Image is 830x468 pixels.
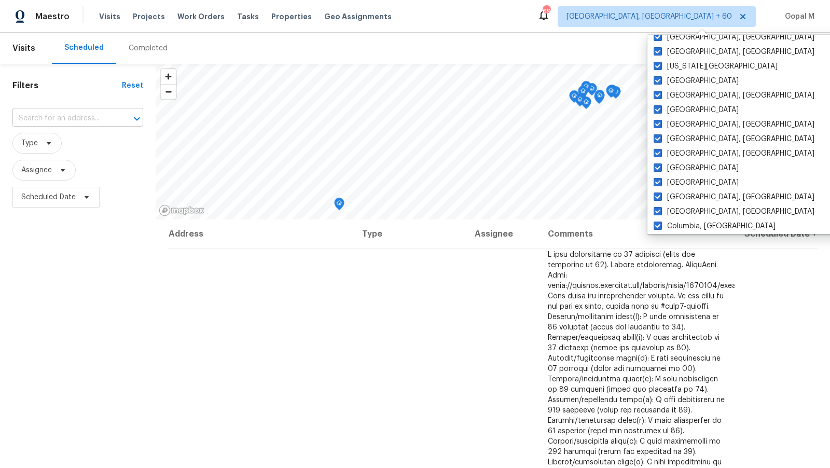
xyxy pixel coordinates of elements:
[594,90,605,106] div: Map marker
[654,47,814,57] label: [GEOGRAPHIC_DATA], [GEOGRAPHIC_DATA]
[654,207,814,217] label: [GEOGRAPHIC_DATA], [GEOGRAPHIC_DATA]
[12,37,35,60] span: Visits
[654,134,814,144] label: [GEOGRAPHIC_DATA], [GEOGRAPHIC_DATA]
[543,6,550,17] div: 693
[578,86,588,102] div: Map marker
[466,219,539,249] th: Assignee
[99,11,120,22] span: Visits
[734,219,818,249] th: Scheduled Date ↑
[334,198,344,214] div: Map marker
[237,13,259,20] span: Tasks
[654,192,814,202] label: [GEOGRAPHIC_DATA], [GEOGRAPHIC_DATA]
[161,85,176,99] span: Zoom out
[654,148,814,159] label: [GEOGRAPHIC_DATA], [GEOGRAPHIC_DATA]
[64,43,104,53] div: Scheduled
[130,112,144,126] button: Open
[21,138,38,148] span: Type
[781,11,814,22] span: Gopal M
[156,64,830,219] canvas: Map
[569,90,579,106] div: Map marker
[133,11,165,22] span: Projects
[607,85,617,101] div: Map marker
[168,219,354,249] th: Address
[35,11,70,22] span: Maestro
[654,177,739,188] label: [GEOGRAPHIC_DATA]
[566,11,732,22] span: [GEOGRAPHIC_DATA], [GEOGRAPHIC_DATA] + 60
[539,219,735,249] th: Comments
[575,94,585,110] div: Map marker
[21,192,76,202] span: Scheduled Date
[159,204,204,216] a: Mapbox homepage
[581,81,591,97] div: Map marker
[177,11,225,22] span: Work Orders
[606,85,616,101] div: Map marker
[581,97,591,113] div: Map marker
[21,165,52,175] span: Assignee
[654,76,739,86] label: [GEOGRAPHIC_DATA]
[654,61,778,72] label: [US_STATE][GEOGRAPHIC_DATA]
[354,219,466,249] th: Type
[324,11,392,22] span: Geo Assignments
[654,32,814,43] label: [GEOGRAPHIC_DATA], [GEOGRAPHIC_DATA]
[654,90,814,101] label: [GEOGRAPHIC_DATA], [GEOGRAPHIC_DATA]
[654,119,814,130] label: [GEOGRAPHIC_DATA], [GEOGRAPHIC_DATA]
[12,80,122,91] h1: Filters
[129,43,168,53] div: Completed
[654,105,739,115] label: [GEOGRAPHIC_DATA]
[594,91,604,107] div: Map marker
[654,163,739,173] label: [GEOGRAPHIC_DATA]
[122,80,143,91] div: Reset
[271,11,312,22] span: Properties
[161,84,176,99] button: Zoom out
[12,111,114,127] input: Search for an address...
[161,69,176,84] button: Zoom in
[587,83,597,99] div: Map marker
[654,221,776,231] label: Columbia, [GEOGRAPHIC_DATA]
